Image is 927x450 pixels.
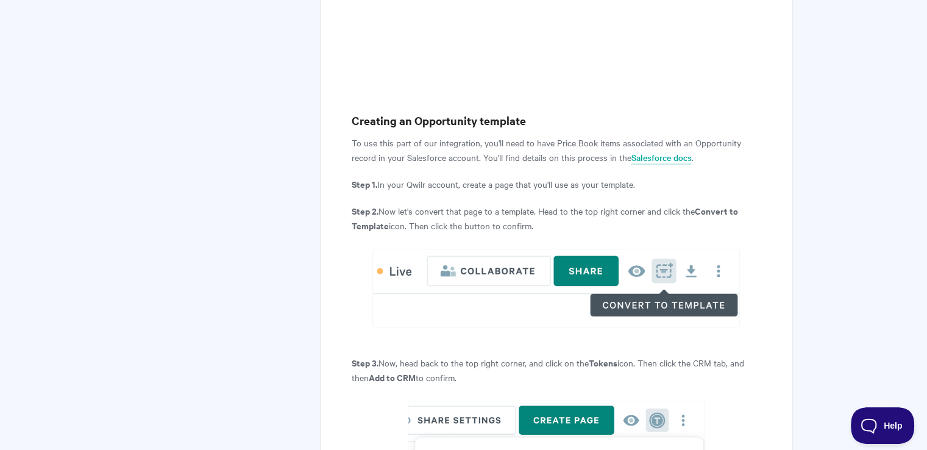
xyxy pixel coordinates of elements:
a: Salesforce docs [631,151,691,165]
strong: Tokens [588,356,617,369]
iframe: Toggle Customer Support [851,407,915,444]
p: Now let's convert that page to a template. Head to the top right corner and click the icon. Then ... [351,204,761,233]
strong: Step 1. [351,177,377,190]
p: In your Qwilr account, create a page that you'll use as your template. [351,177,761,191]
strong: Add to CRM [368,371,415,384]
p: To use this part of our integration, you'll need to have Price Book items associated with an Oppo... [351,135,761,165]
strong: Step 3. [351,356,378,369]
strong: Step 2. [351,204,378,217]
p: Now, head back to the top right corner, and click on the icon. Then click the CRM tab, and then t... [351,355,761,385]
h3: Creating an Opportunity template [351,112,761,129]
